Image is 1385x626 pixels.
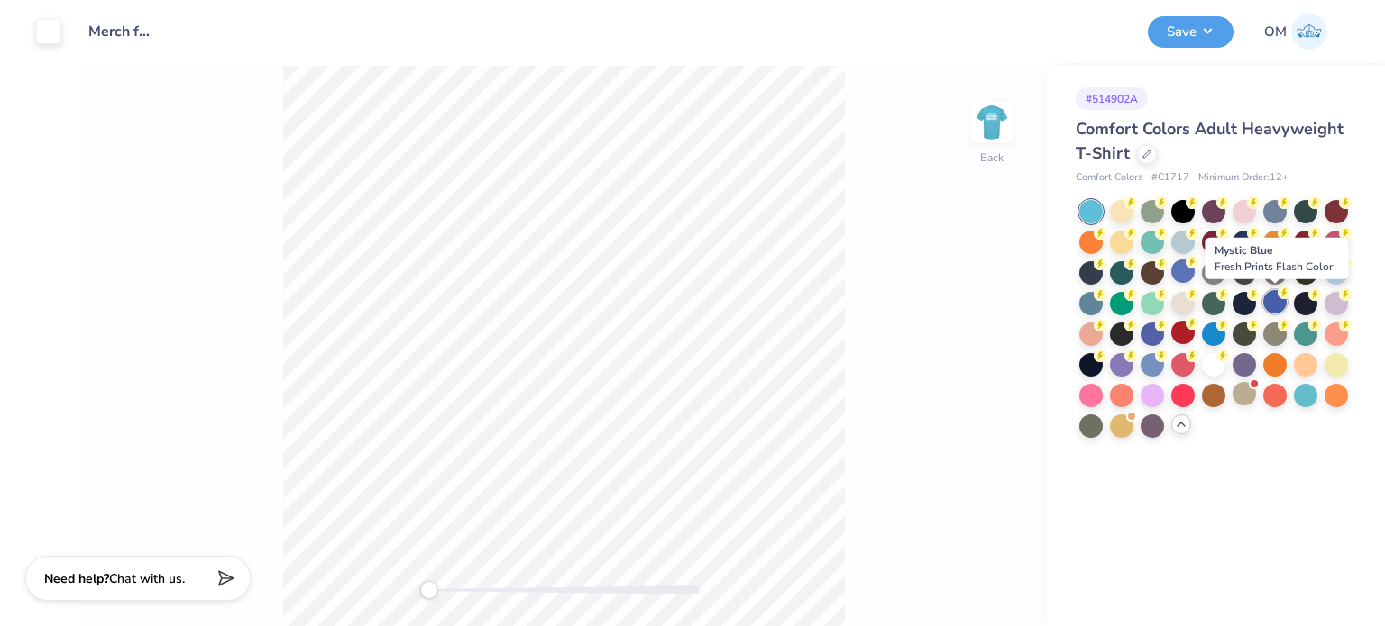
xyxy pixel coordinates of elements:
[1291,14,1327,50] img: Om Mehrotra
[1205,238,1348,279] div: Mystic Blue
[420,581,438,599] div: Accessibility label
[1264,22,1287,42] span: OM
[109,570,185,587] span: Chat with us.
[1148,16,1234,48] button: Save
[1198,170,1289,186] span: Minimum Order: 12 +
[1076,87,1148,110] div: # 514902A
[1215,259,1333,274] span: Fresh Prints Flash Color
[75,14,163,50] input: Untitled Design
[974,104,1010,141] img: Back
[1076,118,1344,164] span: Comfort Colors Adult Heavyweight T-Shirt
[980,150,1004,166] div: Back
[1151,170,1189,186] span: # C1717
[44,570,109,587] strong: Need help?
[1256,14,1335,50] a: OM
[1076,170,1142,186] span: Comfort Colors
